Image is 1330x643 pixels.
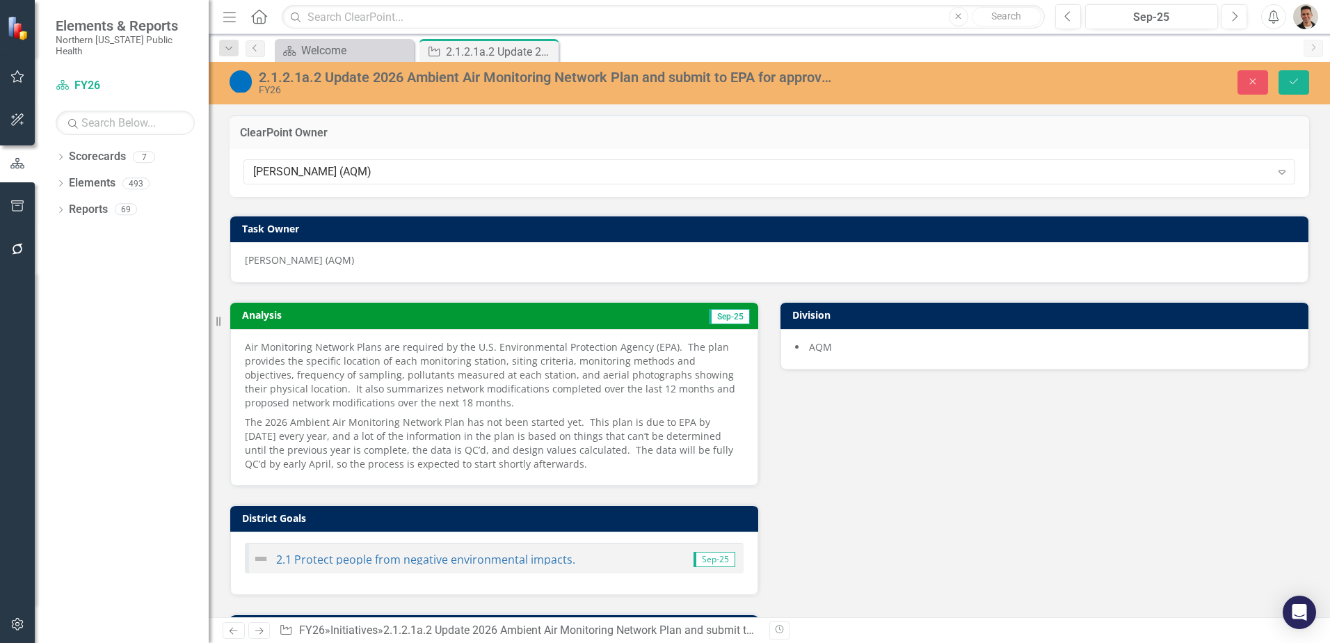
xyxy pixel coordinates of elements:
[276,552,575,567] a: 2.1 Protect people from negative environmental impacts.
[245,253,1294,267] p: [PERSON_NAME] (AQM)
[242,513,751,523] h3: District Goals
[278,42,410,59] a: Welcome
[69,149,126,165] a: Scorecards
[1090,9,1213,26] div: Sep-25
[301,42,410,59] div: Welcome
[56,111,195,135] input: Search Below...
[299,624,325,637] a: FY26
[972,7,1041,26] button: Search
[56,17,195,34] span: Elements & Reports
[122,177,150,189] div: 493
[115,204,137,216] div: 69
[56,78,195,94] a: FY26
[240,127,1299,139] h3: ClearPoint Owner
[383,624,840,637] div: 2.1.2.1a.2 Update 2026 Ambient Air Monitoring Network Plan and submit to EPA for approval.
[242,310,488,320] h3: Analysis
[279,623,759,639] div: » »
[694,552,735,567] span: Sep-25
[259,70,835,85] div: 2.1.2.1a.2 Update 2026 Ambient Air Monitoring Network Plan and submit to EPA for approval.
[792,310,1301,320] h3: Division
[56,34,195,57] small: Northern [US_STATE] Public Health
[245,413,744,471] p: The 2026 Ambient Air Monitoring Network Plan has not been started yet. This plan is due to EPA by...
[991,10,1021,22] span: Search
[253,164,1271,180] div: [PERSON_NAME] (AQM)
[809,340,832,354] span: AQM
[282,5,1045,29] input: Search ClearPoint...
[330,624,378,637] a: Initiatives
[69,175,115,191] a: Elements
[242,223,1301,234] h3: Task Owner
[1085,4,1218,29] button: Sep-25
[259,85,835,95] div: FY26
[69,202,108,218] a: Reports
[245,340,744,413] p: Air Monitoring Network Plans are required by the U.S. Environmental Protection Agency (EPA). The ...
[7,16,31,40] img: ClearPoint Strategy
[253,550,269,567] img: Not Defined
[1283,596,1316,629] div: Open Intercom Messenger
[709,309,750,324] span: Sep-25
[1293,4,1318,29] img: Mike Escobar
[446,43,555,61] div: 2.1.2.1a.2 Update 2026 Ambient Air Monitoring Network Plan and submit to EPA for approval.
[133,151,155,163] div: 7
[230,70,252,93] img: Not Started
